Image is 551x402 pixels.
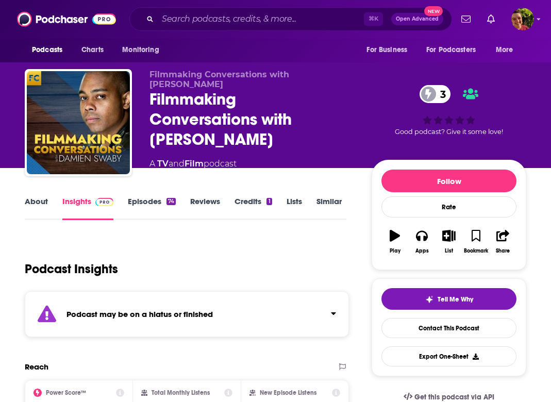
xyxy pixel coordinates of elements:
[420,40,491,60] button: open menu
[464,248,488,254] div: Bookmark
[25,40,76,60] button: open menu
[81,43,104,57] span: Charts
[424,6,443,16] span: New
[32,43,62,57] span: Podcasts
[235,196,272,220] a: Credits1
[115,40,172,60] button: open menu
[129,7,452,31] div: Search podcasts, credits, & more...
[27,71,130,174] img: Filmmaking Conversations with Damien Swaby
[489,40,526,60] button: open menu
[75,40,110,60] a: Charts
[381,288,516,310] button: tell me why sparkleTell Me Why
[25,196,48,220] a: About
[395,128,503,136] span: Good podcast? Give it some love!
[496,248,510,254] div: Share
[169,159,185,169] span: and
[414,393,494,401] span: Get this podcast via API
[25,261,118,277] h1: Podcast Insights
[372,70,526,152] div: 3Good podcast? Give it some love!
[122,43,159,57] span: Monitoring
[445,248,453,254] div: List
[511,8,534,30] img: User Profile
[426,43,476,57] span: For Podcasters
[128,196,176,220] a: Episodes74
[260,389,316,396] h2: New Episode Listens
[438,295,473,304] span: Tell Me Why
[396,16,439,22] span: Open Advanced
[490,223,516,260] button: Share
[462,223,489,260] button: Bookmark
[415,248,429,254] div: Apps
[152,389,210,396] h2: Total Monthly Listens
[46,389,86,396] h2: Power Score™
[390,248,400,254] div: Play
[157,159,169,169] a: TV
[381,223,408,260] button: Play
[430,85,451,103] span: 3
[364,12,383,26] span: ⌘ K
[287,196,302,220] a: Lists
[366,43,407,57] span: For Business
[149,158,237,170] div: A podcast
[25,362,48,372] h2: Reach
[408,223,435,260] button: Apps
[166,198,176,205] div: 74
[381,196,516,217] div: Rate
[62,196,113,220] a: InsightsPodchaser Pro
[66,309,213,319] strong: Podcast may be on a hiatus or finished
[425,295,433,304] img: tell me why sparkle
[17,9,116,29] img: Podchaser - Follow, Share and Rate Podcasts
[158,11,364,27] input: Search podcasts, credits, & more...
[391,13,443,25] button: Open AdvancedNew
[316,196,342,220] a: Similar
[511,8,534,30] button: Show profile menu
[483,10,499,28] a: Show notifications dropdown
[25,291,349,337] section: Click to expand status details
[381,170,516,192] button: Follow
[149,70,289,89] span: Filmmaking Conversations with [PERSON_NAME]
[185,159,204,169] a: Film
[381,346,516,366] button: Export One-Sheet
[436,223,462,260] button: List
[381,318,516,338] a: Contact This Podcast
[190,196,220,220] a: Reviews
[359,40,420,60] button: open menu
[511,8,534,30] span: Logged in as Marz
[95,198,113,206] img: Podchaser Pro
[496,43,513,57] span: More
[457,10,475,28] a: Show notifications dropdown
[420,85,451,103] a: 3
[266,198,272,205] div: 1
